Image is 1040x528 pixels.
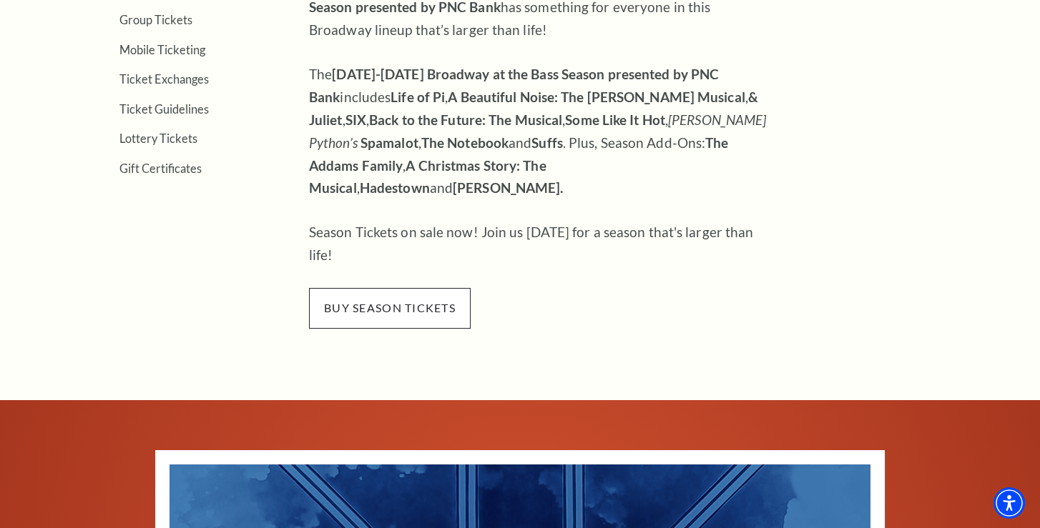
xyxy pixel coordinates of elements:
[119,161,202,175] a: Gift Certificates
[119,13,192,26] a: Group Tickets
[309,299,471,315] a: buy season tickets
[453,179,563,196] strong: [PERSON_NAME].
[309,157,546,196] strong: A Christmas Story: The Musical
[309,288,471,328] span: buy season tickets
[391,89,445,105] strong: Life of Pi
[448,89,745,105] strong: A Beautiful Noise: The [PERSON_NAME] Musical
[421,134,509,151] strong: The Notebook
[345,111,366,128] strong: SIX
[309,89,758,128] strong: & Juliet
[309,221,774,267] p: Season Tickets on sale now! Join us [DATE] for a season that's larger than life!
[531,134,563,151] strong: Suffs
[309,111,766,151] em: [PERSON_NAME] Python’s
[119,102,209,116] a: Ticket Guidelines
[565,111,665,128] strong: Some Like It Hot
[119,72,209,86] a: Ticket Exchanges
[994,487,1025,519] div: Accessibility Menu
[309,134,728,174] strong: The Addams Family
[119,131,197,145] a: Lottery Tickets
[309,66,719,105] strong: [DATE]-[DATE] Broadway at the Bass Season presented by PNC Bank
[119,43,205,56] a: Mobile Ticketing
[369,111,562,128] strong: Back to the Future: The Musical
[309,63,774,200] p: The includes , , , , , , , and . Plus, Season Add-Ons: , , and
[360,134,418,151] strong: Spamalot
[360,179,430,196] strong: Hadestown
